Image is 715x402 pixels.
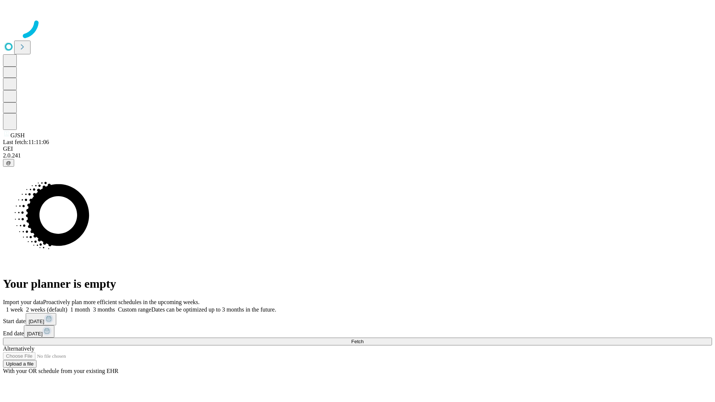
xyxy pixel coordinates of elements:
[3,152,712,159] div: 2.0.241
[3,325,712,338] div: End date
[26,313,56,325] button: [DATE]
[10,132,25,138] span: GJSH
[3,368,118,374] span: With your OR schedule from your existing EHR
[151,306,276,313] span: Dates can be optimized up to 3 months in the future.
[3,313,712,325] div: Start date
[3,277,712,291] h1: Your planner is empty
[6,306,23,313] span: 1 week
[27,331,42,336] span: [DATE]
[26,306,67,313] span: 2 weeks (default)
[3,139,49,145] span: Last fetch: 11:11:06
[3,345,34,352] span: Alternatively
[3,338,712,345] button: Fetch
[24,325,54,338] button: [DATE]
[3,360,36,368] button: Upload a file
[70,306,90,313] span: 1 month
[118,306,151,313] span: Custom range
[43,299,200,305] span: Proactively plan more efficient schedules in the upcoming weeks.
[29,319,44,324] span: [DATE]
[3,159,14,167] button: @
[351,339,363,344] span: Fetch
[3,146,712,152] div: GEI
[6,160,11,166] span: @
[3,299,43,305] span: Import your data
[93,306,115,313] span: 3 months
